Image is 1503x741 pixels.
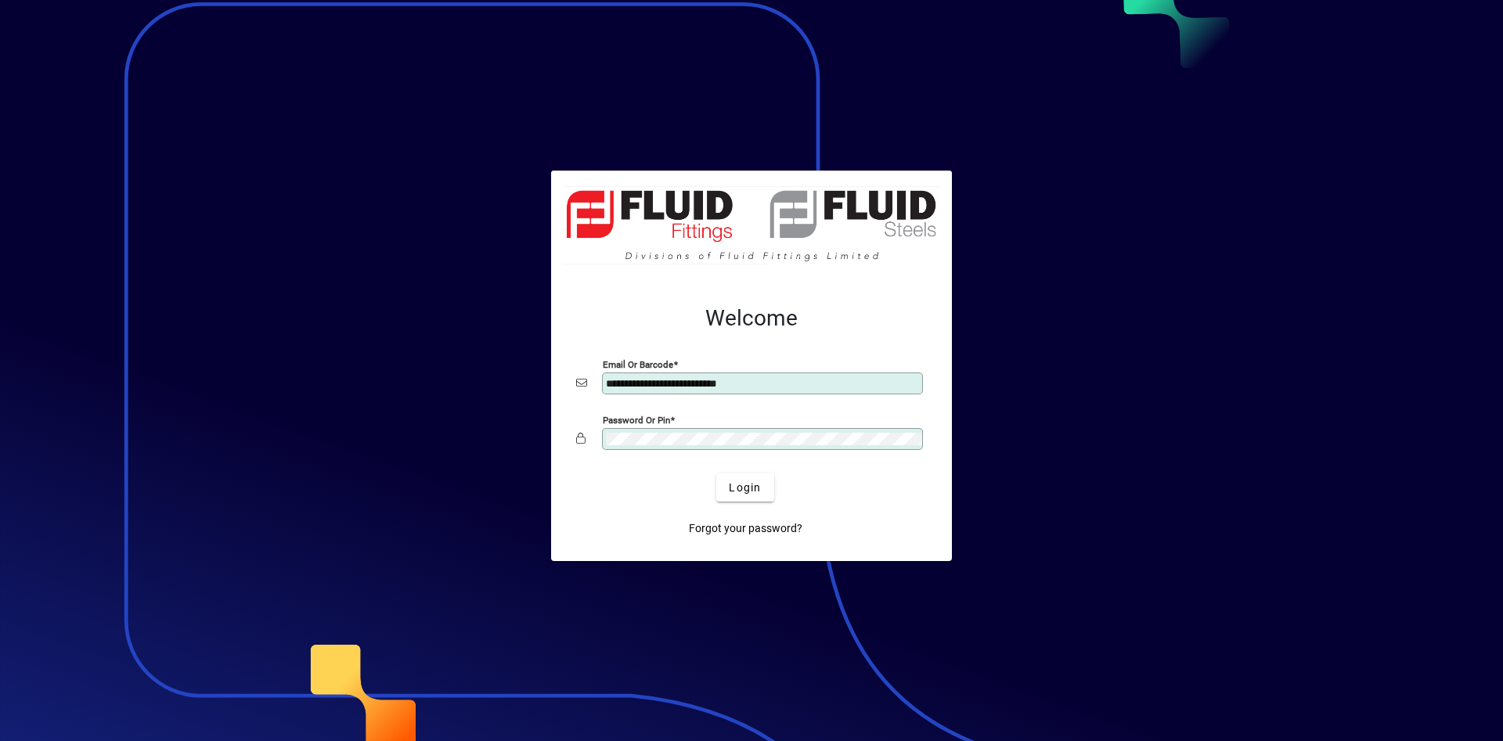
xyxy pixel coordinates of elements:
mat-label: Password or Pin [603,415,670,426]
span: Login [729,480,761,496]
a: Forgot your password? [683,514,809,542]
button: Login [716,473,773,502]
span: Forgot your password? [689,520,802,537]
mat-label: Email or Barcode [603,359,673,370]
h2: Welcome [576,305,927,332]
